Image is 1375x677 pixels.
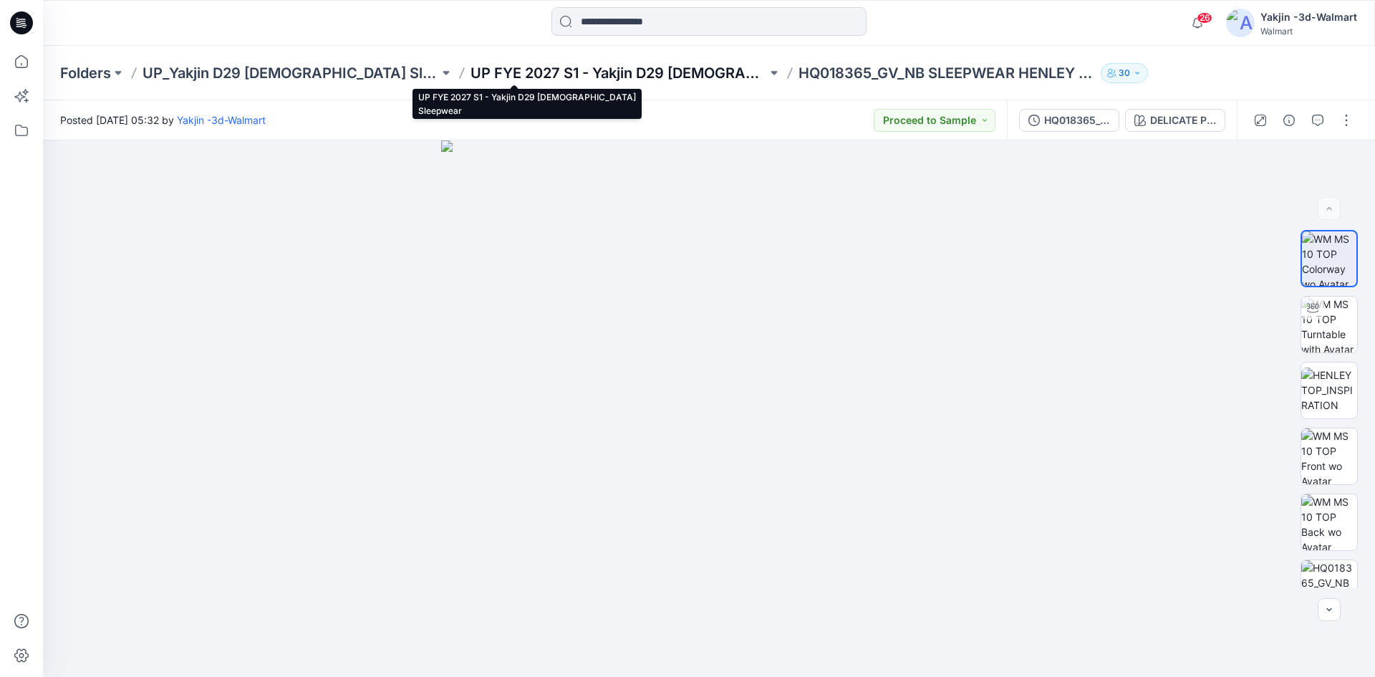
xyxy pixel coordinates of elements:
[1302,231,1356,286] img: WM MS 10 TOP Colorway wo Avatar
[143,63,439,83] a: UP_Yakjin D29 [DEMOGRAPHIC_DATA] Sleep
[60,112,266,128] span: Posted [DATE] 05:32 by
[1301,428,1357,484] img: WM MS 10 TOP Front wo Avatar
[60,63,111,83] a: Folders
[441,140,978,677] img: eyJhbGciOiJIUzI1NiIsImtpZCI6IjAiLCJzbHQiOiJzZXMiLCJ0eXAiOiJKV1QifQ.eyJkYXRhIjp7InR5cGUiOiJzdG9yYW...
[1301,560,1357,616] img: HQ018365_GV_NB SLEEPWEAR HENLEY TOP_F
[1226,9,1255,37] img: avatar
[1150,112,1216,128] div: DELICATE PINK
[471,63,767,83] a: UP FYE 2027 S1 - Yakjin D29 [DEMOGRAPHIC_DATA] Sleepwear
[1301,297,1357,352] img: WM MS 10 TOP Turntable with Avatar
[1119,65,1130,81] p: 30
[1301,494,1357,550] img: WM MS 10 TOP Back wo Avatar
[1260,9,1357,26] div: Yakjin -3d-Walmart
[1125,109,1225,132] button: DELICATE PINK
[177,114,266,126] a: Yakjin -3d-Walmart
[1260,26,1357,37] div: Walmart
[1101,63,1148,83] button: 30
[1278,109,1301,132] button: Details
[799,63,1095,83] p: HQ018365_GV_NB SLEEPWEAR HENLEY TOP
[1019,109,1119,132] button: HQ018365_GV_NB SLEEPWEAR HENLEY TOP
[1197,12,1212,24] span: 26
[1301,368,1357,413] img: HENLEY TOP_INSPIRATION
[1044,112,1110,128] div: HQ018365_GV_NB SLEEPWEAR HENLEY TOP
